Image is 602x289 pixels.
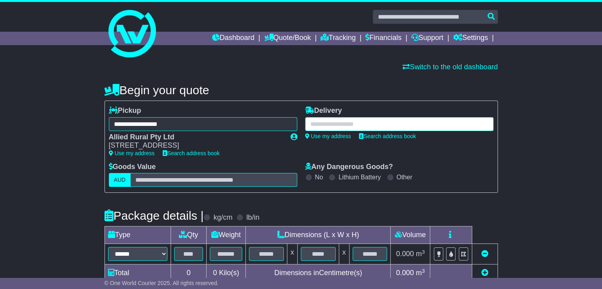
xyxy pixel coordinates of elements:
[422,249,425,255] sup: 3
[397,173,412,181] label: Other
[359,133,416,139] a: Search address book
[396,269,414,277] span: 0.000
[287,244,297,264] td: x
[109,163,156,171] label: Goods Value
[411,32,443,45] a: Support
[207,226,246,244] td: Weight
[104,84,498,97] h4: Begin your quote
[109,141,283,150] div: [STREET_ADDRESS]
[104,280,219,286] span: © One World Courier 2025. All rights reserved.
[104,226,171,244] td: Type
[315,173,323,181] label: No
[391,226,430,244] td: Volume
[481,250,488,258] a: Remove this item
[305,133,351,139] a: Use my address
[453,32,488,45] a: Settings
[212,32,254,45] a: Dashboard
[396,250,414,258] span: 0.000
[171,264,207,282] td: 0
[422,268,425,274] sup: 3
[481,269,488,277] a: Add new item
[163,150,220,156] a: Search address book
[104,209,204,222] h4: Package details |
[109,150,155,156] a: Use my address
[246,226,391,244] td: Dimensions (L x W x H)
[264,32,311,45] a: Quote/Book
[339,244,349,264] td: x
[207,264,246,282] td: Kilo(s)
[109,106,141,115] label: Pickup
[305,106,342,115] label: Delivery
[109,173,131,187] label: AUD
[246,264,391,282] td: Dimensions in Centimetre(s)
[213,269,217,277] span: 0
[416,269,425,277] span: m
[403,63,498,71] a: Switch to the old dashboard
[416,250,425,258] span: m
[246,213,259,222] label: lb/in
[171,226,207,244] td: Qty
[365,32,401,45] a: Financials
[321,32,355,45] a: Tracking
[109,133,283,142] div: Allied Rural Pty Ltd
[213,213,232,222] label: kg/cm
[305,163,393,171] label: Any Dangerous Goods?
[338,173,381,181] label: Lithium Battery
[104,264,171,282] td: Total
